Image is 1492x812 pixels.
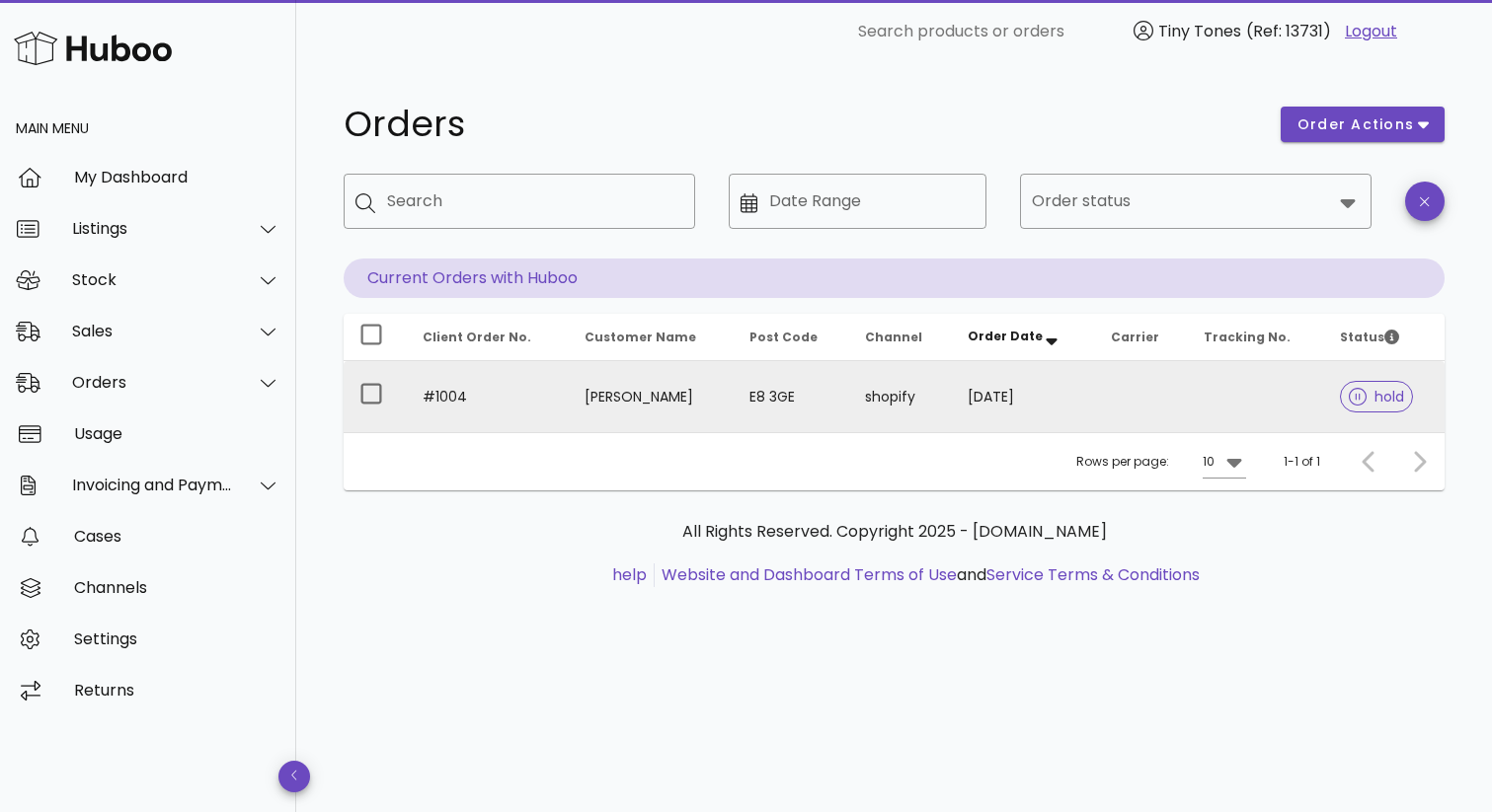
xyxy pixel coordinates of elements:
[1158,20,1241,42] span: Tiny Tones
[585,329,696,345] span: Customer Name
[1020,174,1372,229] div: Order status
[72,219,233,238] div: Listings
[1246,20,1331,42] span: (Ref: 13731)
[407,361,569,432] td: #1004
[1203,446,1246,478] div: 10Rows per page:
[1349,390,1404,404] span: hold
[1340,329,1399,345] span: Status
[569,361,734,432] td: [PERSON_NAME]
[1188,314,1325,361] th: Tracking No.
[749,329,818,345] span: Post Code
[344,258,1445,298] p: Current Orders with Huboo
[74,527,280,546] div: Cases
[734,314,849,361] th: Post Code
[1296,114,1415,135] span: order actions
[968,328,1043,344] span: Order Date
[74,681,280,700] div: Returns
[72,476,233,494] div: Invoicing and Payments
[655,563,1200,587] li: and
[1076,433,1246,490] div: Rows per page:
[952,361,1095,432] td: [DATE]
[612,563,647,586] a: help
[1345,20,1397,43] a: Logout
[1281,107,1445,142] button: order actions
[662,563,957,586] a: Website and Dashboard Terms of Use
[72,270,233,289] div: Stock
[74,629,280,648] div: Settings
[1324,314,1445,361] th: Status
[734,361,849,432] td: E8 3GE
[359,520,1429,544] p: All Rights Reserved. Copyright 2025 - [DOMAIN_NAME]
[986,563,1200,586] a: Service Terms & Conditions
[344,107,1257,142] h1: Orders
[423,329,531,345] span: Client Order No.
[1111,329,1159,345] span: Carrier
[407,314,569,361] th: Client Order No.
[865,329,922,345] span: Channel
[1203,453,1215,471] div: 10
[1095,314,1187,361] th: Carrier
[74,168,280,186] div: My Dashboard
[849,361,952,432] td: shopify
[952,314,1095,361] th: Order Date: Sorted descending. Activate to remove sorting.
[14,27,172,69] img: Huboo Logo
[74,424,280,443] div: Usage
[1204,329,1291,345] span: Tracking No.
[569,314,734,361] th: Customer Name
[1284,453,1320,471] div: 1-1 of 1
[74,578,280,597] div: Channels
[72,322,233,340] div: Sales
[849,314,952,361] th: Channel
[72,373,233,392] div: Orders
